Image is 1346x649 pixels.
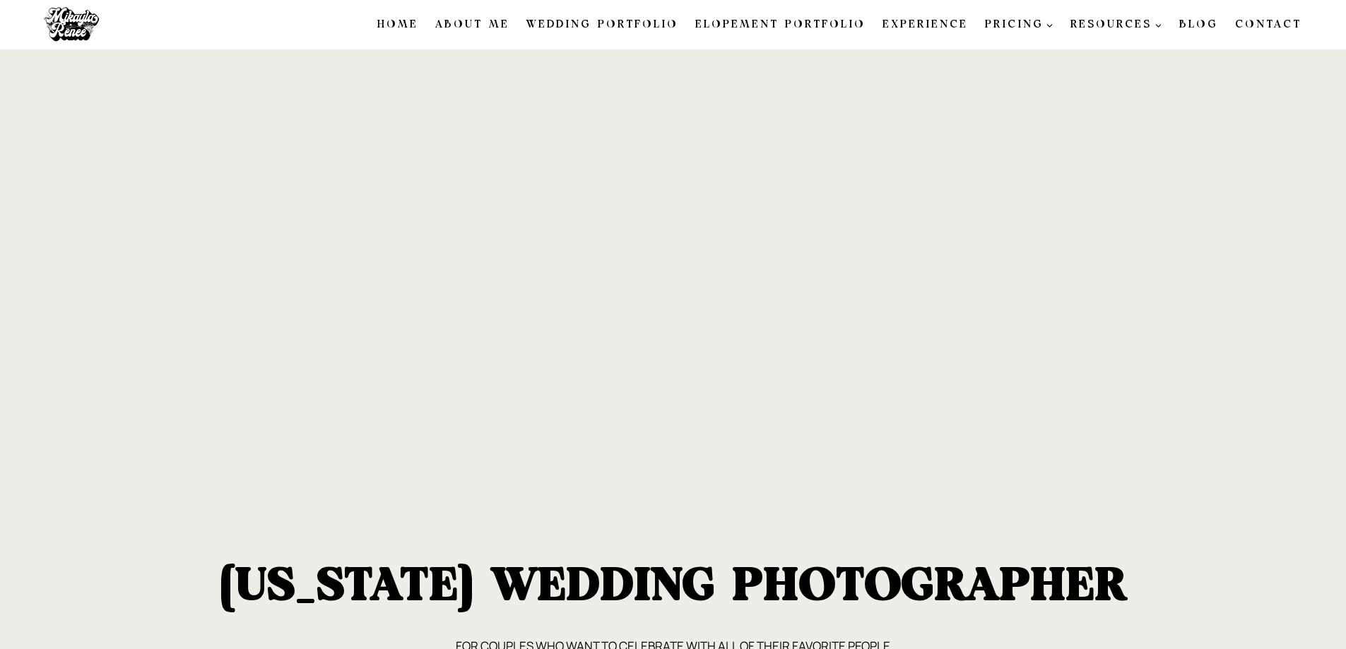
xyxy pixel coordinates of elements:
span: RESOURCES [1070,16,1162,33]
span: PRICING [985,16,1054,33]
a: PRICING [976,10,1063,40]
a: Elopement Portfolio [687,10,874,40]
a: Wedding Portfolio [518,10,687,40]
strong: [US_STATE] WEDDING PHOTOGRAPHER [219,564,1127,609]
a: About Me [427,10,518,40]
nav: Primary Navigation [369,10,1310,40]
a: RESOURCES [1062,10,1171,40]
a: Home [369,10,427,40]
a: Blog [1171,10,1227,40]
img: groom spinning bride around during first dance [598,66,1257,506]
a: Contact [1227,10,1310,40]
a: Experience [874,10,976,40]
